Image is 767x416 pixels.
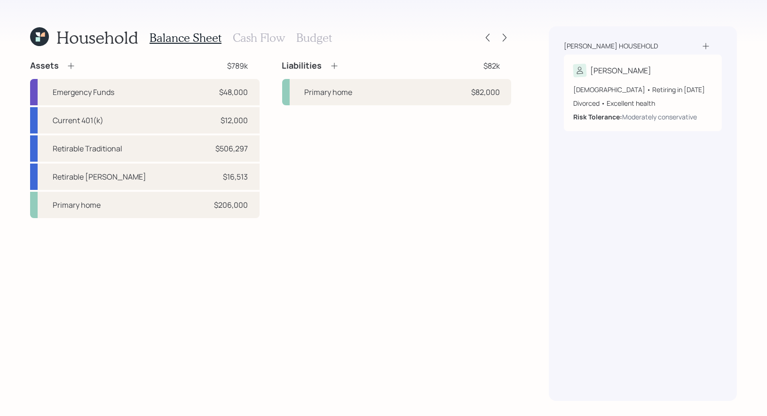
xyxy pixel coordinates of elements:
b: Risk Tolerance: [573,112,622,121]
div: $82,000 [471,86,500,98]
div: Current 401(k) [53,115,103,126]
div: Divorced • Excellent health [573,98,712,108]
div: $206,000 [214,199,248,211]
div: $16,513 [223,171,248,182]
div: $789k [228,60,248,71]
div: [DEMOGRAPHIC_DATA] • Retiring in [DATE] [573,85,712,94]
div: $506,297 [216,143,248,154]
div: Primary home [53,199,101,211]
div: Emergency Funds [53,86,114,98]
div: $48,000 [220,86,248,98]
div: [PERSON_NAME] [590,65,651,76]
div: Moderately conservative [622,112,697,122]
h4: Liabilities [282,61,322,71]
div: Primary home [305,86,353,98]
h3: Cash Flow [233,31,285,45]
h4: Assets [30,61,59,71]
div: Retirable [PERSON_NAME] [53,171,146,182]
h1: Household [56,27,138,47]
div: Retirable Traditional [53,143,122,154]
h3: Budget [296,31,332,45]
div: $12,000 [221,115,248,126]
div: $82k [483,60,500,71]
h3: Balance Sheet [150,31,221,45]
div: [PERSON_NAME] household [564,41,658,51]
